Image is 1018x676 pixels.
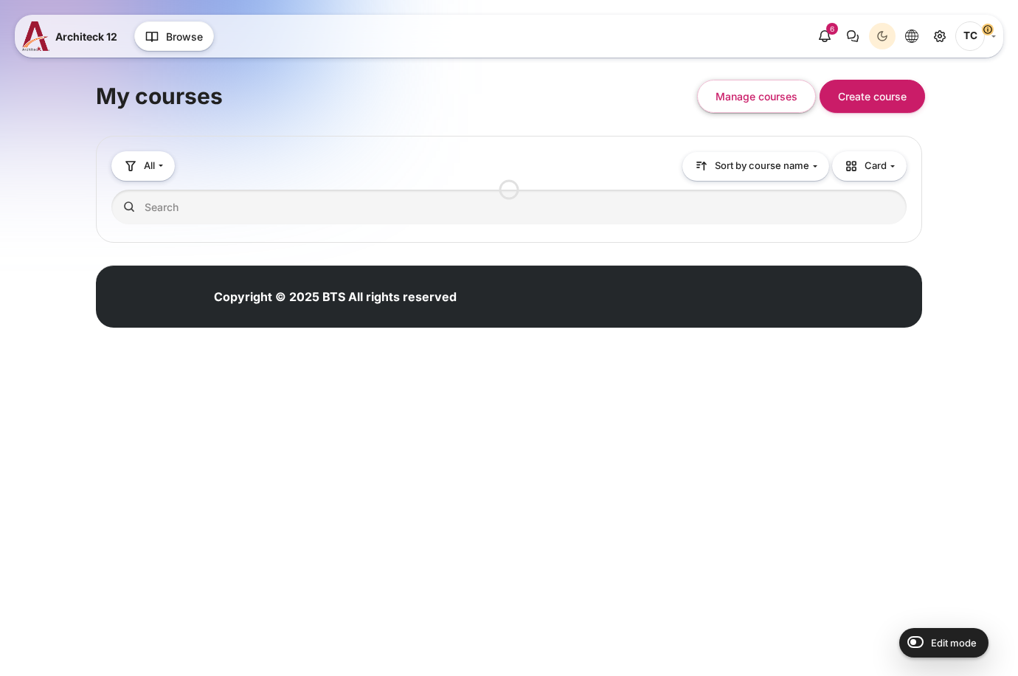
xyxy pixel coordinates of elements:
section: Content [96,43,922,243]
span: Architeck 12 [55,29,117,44]
button: Display drop-down menu [832,151,907,181]
button: There are 0 unread conversations [839,23,866,49]
button: Manage courses [697,80,816,113]
span: Edit mode [931,637,977,649]
button: Grouping drop-down menu [111,151,175,180]
a: A12 A12 Architeck 12 [22,21,123,51]
button: Light Mode Dark Mode [869,23,896,49]
section: Course overview [96,136,922,243]
a: User menu [955,21,996,51]
span: Browse [166,29,203,44]
span: Sort by course name [715,159,809,173]
span: All [144,159,155,173]
div: Dark Mode [871,25,893,47]
img: A12 [22,21,49,51]
button: Sorting drop-down menu [682,152,829,181]
span: Thanatchaporn Chantapisit [955,21,985,51]
button: Create course [820,80,925,113]
button: Languages [898,23,925,49]
input: Search [111,190,907,224]
div: Show notification window with 6 new notifications [811,23,838,49]
div: Course overview controls [111,151,907,227]
button: Browse [134,21,214,51]
strong: Copyright © 2025 BTS All rights reserved [214,289,457,304]
h1: My courses [96,82,223,111]
div: 6 [826,23,838,35]
a: Site administration [927,23,953,49]
span: Card [844,159,887,173]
